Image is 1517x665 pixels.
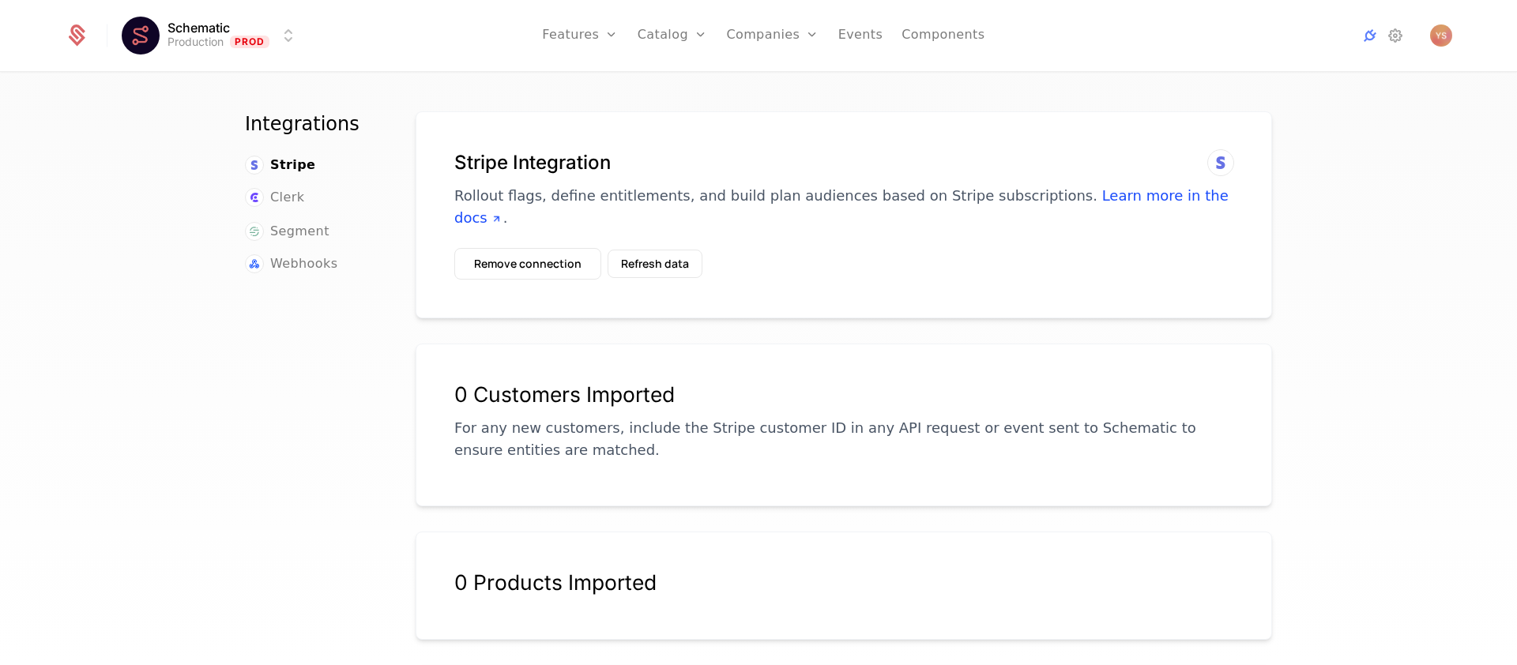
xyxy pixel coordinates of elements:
[122,17,160,54] img: Schematic
[454,150,1233,175] h1: Stripe Integration
[168,21,230,34] span: Schematic
[1430,24,1452,47] img: Youssef Salah
[270,254,337,273] span: Webhooks
[1430,24,1452,47] button: Open user button
[270,156,315,175] span: Stripe
[245,254,337,273] a: Webhooks
[454,382,1233,408] div: 0 Customers Imported
[270,188,304,207] span: Clerk
[1386,26,1405,45] a: Settings
[454,185,1233,229] p: Rollout flags, define entitlements, and build plan audiences based on Stripe subscriptions. .
[245,111,378,274] nav: Main
[454,248,601,280] button: Remove connection
[168,34,224,50] div: Production
[454,417,1233,461] p: For any new customers, include the Stripe customer ID in any API request or event sent to Schemat...
[245,222,329,241] a: Segment
[245,188,304,207] a: Clerk
[270,222,329,241] span: Segment
[230,36,270,48] span: Prod
[1361,26,1380,45] a: Integrations
[454,570,1233,595] div: 0 Products Imported
[245,156,315,175] a: Stripe
[126,18,299,53] button: Select environment
[608,250,702,278] button: Refresh data
[245,111,378,137] h1: Integrations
